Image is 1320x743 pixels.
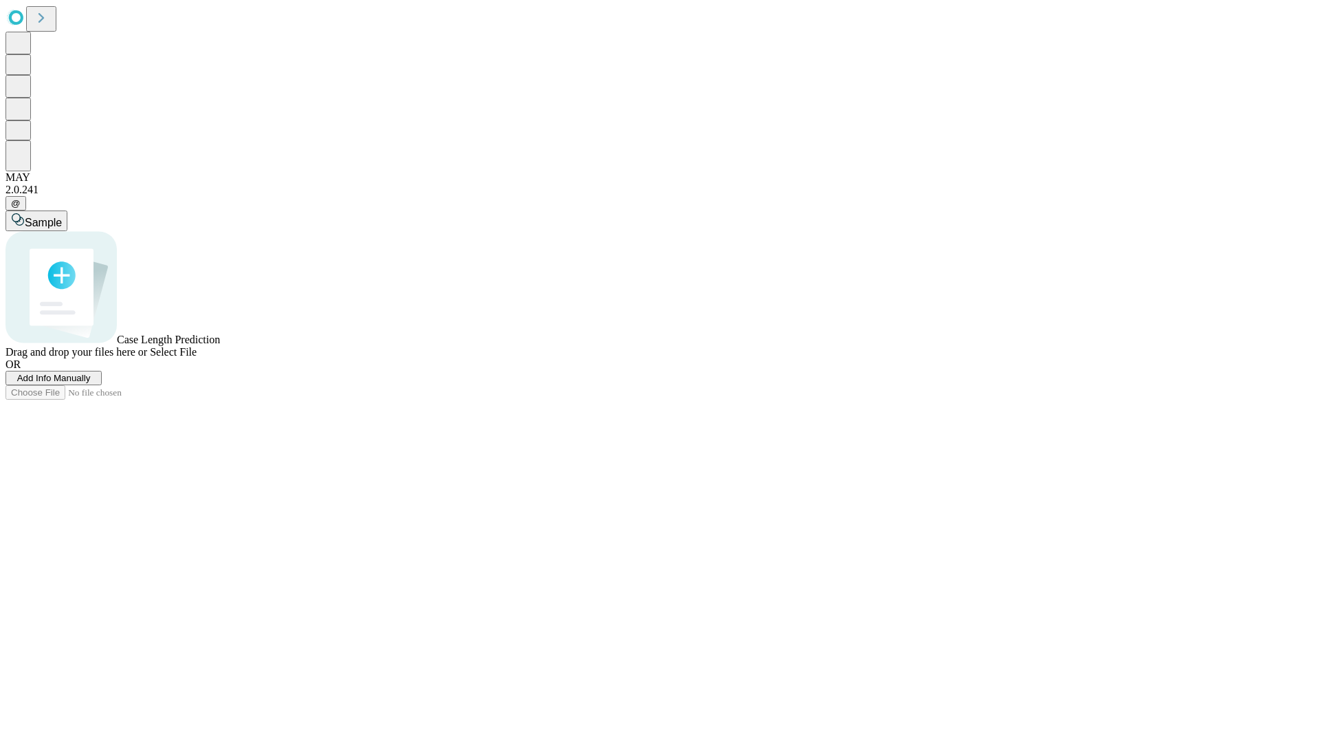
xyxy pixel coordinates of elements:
button: Sample [5,211,67,231]
span: OR [5,358,21,370]
button: @ [5,196,26,211]
button: Add Info Manually [5,371,102,385]
span: Add Info Manually [17,373,91,383]
span: Drag and drop your files here or [5,346,147,358]
span: Case Length Prediction [117,334,220,345]
div: MAY [5,171,1314,184]
span: @ [11,198,21,208]
span: Select File [150,346,197,358]
div: 2.0.241 [5,184,1314,196]
span: Sample [25,217,62,228]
